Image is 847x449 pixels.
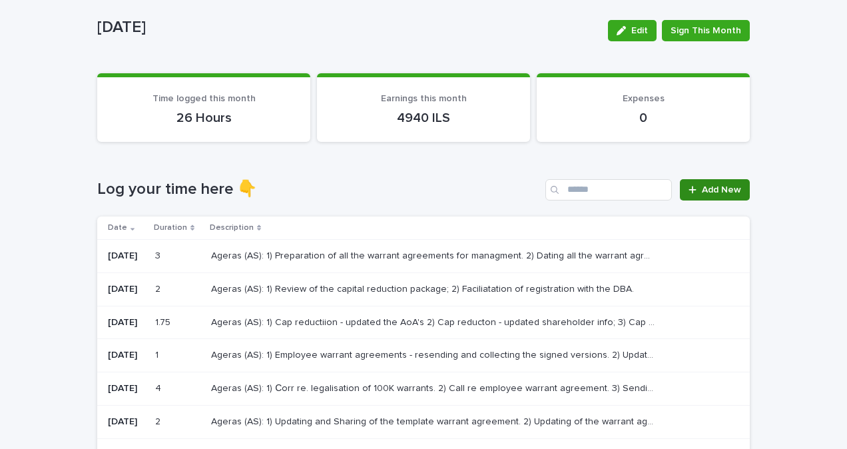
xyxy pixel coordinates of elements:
[152,94,256,103] span: Time logged this month
[155,248,163,262] p: 3
[108,317,144,328] p: [DATE]
[680,179,750,201] a: Add New
[97,372,750,406] tr: [DATE]44 Ageras (AS): 1) Сorr re. legalisation of 100K warrants. 2) Call re employee warrant agre...
[155,281,163,295] p: 2
[608,20,657,41] button: Edit
[97,405,750,438] tr: [DATE]22 Ageras (AS): 1) Updating and Sharing of the template warrant agreement. 2) Updating of t...
[97,180,540,199] h1: Log your time here 👇
[108,221,127,235] p: Date
[108,284,144,295] p: [DATE]
[155,347,161,361] p: 1
[211,347,658,361] p: Ageras (AS): 1) Employee warrant agreements - resending and collecting the signed versions. 2) Up...
[211,281,637,295] p: Ageras (AS): 1) Review of the capital reduction package; 2) Faciliatation of registration with th...
[97,272,750,306] tr: [DATE]22 Ageras (AS): 1) Review of the capital reduction package; 2) Faciliatation of registratio...
[155,314,173,328] p: 1.75
[113,110,294,126] p: 26 Hours
[702,185,741,195] span: Add New
[623,94,665,103] span: Expenses
[333,110,514,126] p: 4940 ILS
[97,18,597,37] p: [DATE]
[631,26,648,35] span: Edit
[155,414,163,428] p: 2
[662,20,750,41] button: Sign This Month
[211,380,658,394] p: Ageras (AS): 1) Сorr re. legalisation of 100K warrants. 2) Call re employee warrant agreement. 3)...
[97,339,750,372] tr: [DATE]11 Ageras (AS): 1) Employee warrant agreements - resending and collecting the signed versio...
[97,306,750,339] tr: [DATE]1.751.75 Ageras (AS): 1) Cap reductiion - updated the AoA's 2) Cap reducton - updated share...
[210,221,254,235] p: Description
[97,239,750,272] tr: [DATE]33 Ageras (AS): 1) Preparation of all the warrant agreements for managment. 2) Dating all t...
[154,221,187,235] p: Duration
[671,24,741,37] span: Sign This Month
[108,416,144,428] p: [DATE]
[545,179,672,201] input: Search
[381,94,467,103] span: Earnings this month
[108,383,144,394] p: [DATE]
[108,350,144,361] p: [DATE]
[211,414,658,428] p: Ageras (AS): 1) Updating and Sharing of the template warrant agreement. 2) Updating of the warran...
[553,110,734,126] p: 0
[211,248,658,262] p: Ageras (AS): 1) Preparation of all the warrant agreements for managment. 2) Dating all the warran...
[211,314,658,328] p: Ageras (AS): 1) Cap reductiion - updated the AoA's 2) Cap reducton - updated shareholder info; 3)...
[155,380,164,394] p: 4
[108,250,144,262] p: [DATE]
